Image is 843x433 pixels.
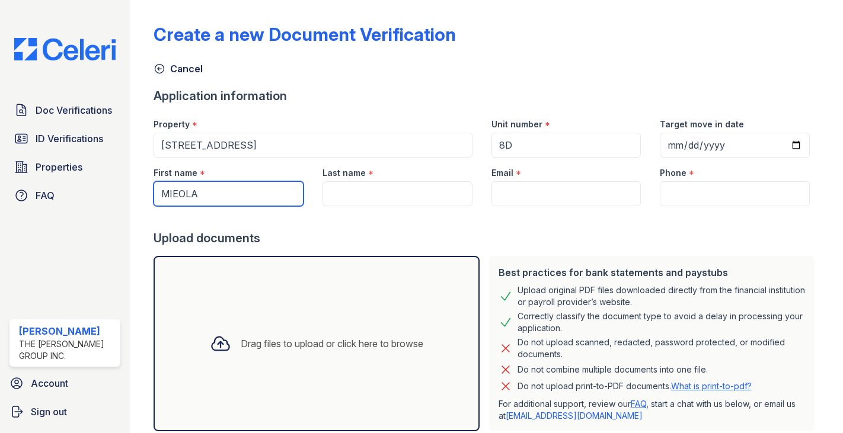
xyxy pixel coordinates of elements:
a: Sign out [5,400,125,424]
div: Do not upload scanned, redacted, password protected, or modified documents. [518,336,806,360]
label: First name [154,167,197,179]
a: Account [5,371,125,395]
span: FAQ [36,188,55,203]
span: Sign out [31,405,67,419]
a: What is print-to-pdf? [671,381,752,391]
img: CE_Logo_Blue-a8612792a0a2168367f1c8372b55b34899dd931a85d93a1a3d3e32e68fde9ad4.png [5,38,125,60]
span: Account [31,376,68,390]
span: ID Verifications [36,131,103,146]
div: Create a new Document Verification [154,24,456,45]
p: Do not upload print-to-PDF documents. [518,380,752,392]
div: Do not combine multiple documents into one file. [518,363,708,377]
div: Best practices for bank statements and paystubs [499,265,806,280]
a: FAQ [631,399,646,409]
p: For additional support, review our , start a chat with us below, or email us at [499,398,806,422]
label: Target move in date [660,118,744,130]
div: Correctly classify the document type to avoid a delay in processing your application. [518,310,806,334]
div: Application information [154,88,819,104]
label: Email [491,167,513,179]
label: Last name [322,167,366,179]
span: Properties [36,160,82,174]
a: Cancel [154,62,203,76]
a: Doc Verifications [9,98,120,122]
label: Unit number [491,118,542,130]
div: Upload documents [154,230,819,246]
a: Properties [9,155,120,179]
label: Property [154,118,190,130]
a: FAQ [9,184,120,207]
a: ID Verifications [9,127,120,150]
div: The [PERSON_NAME] Group Inc. [19,338,116,362]
label: Phone [660,167,686,179]
div: [PERSON_NAME] [19,324,116,338]
span: Doc Verifications [36,103,112,117]
a: [EMAIL_ADDRESS][DOMAIN_NAME] [506,410,643,421]
div: Upload original PDF files downloaded directly from the financial institution or payroll provider’... [518,284,806,308]
div: Drag files to upload or click here to browse [241,336,423,351]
